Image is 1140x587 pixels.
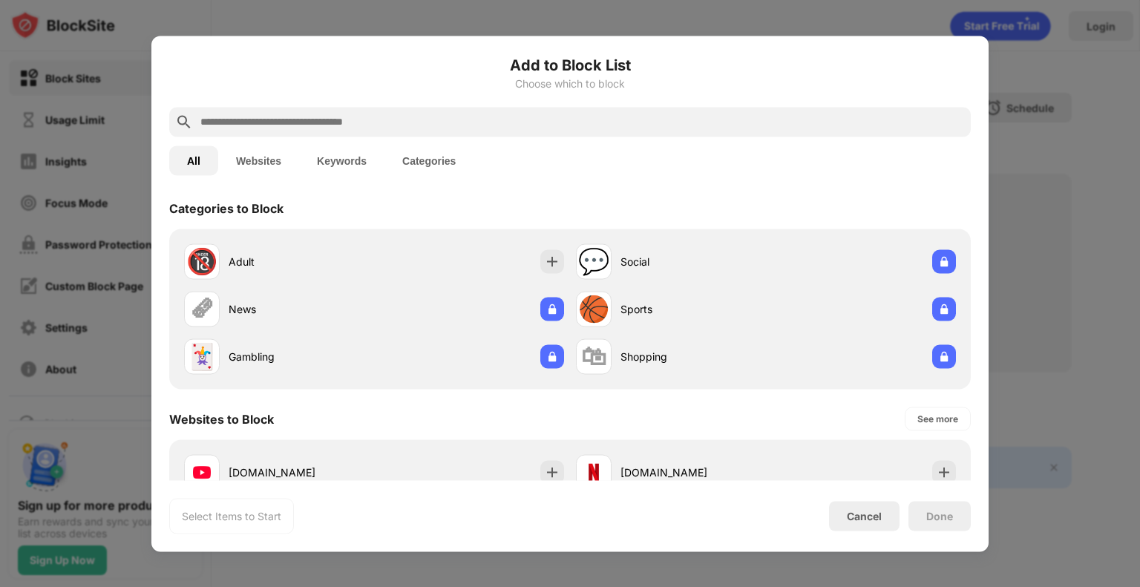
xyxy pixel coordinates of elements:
[169,77,971,89] div: Choose which to block
[585,463,603,481] img: favicons
[182,508,281,523] div: Select Items to Start
[186,246,217,277] div: 🔞
[299,145,384,175] button: Keywords
[193,463,211,481] img: favicons
[229,301,374,317] div: News
[175,113,193,131] img: search.svg
[169,145,218,175] button: All
[620,465,766,480] div: [DOMAIN_NAME]
[189,294,214,324] div: 🗞
[229,349,374,364] div: Gambling
[620,301,766,317] div: Sports
[847,510,882,522] div: Cancel
[229,465,374,480] div: [DOMAIN_NAME]
[186,341,217,372] div: 🃏
[917,411,958,426] div: See more
[169,200,284,215] div: Categories to Block
[218,145,299,175] button: Websites
[620,349,766,364] div: Shopping
[926,510,953,522] div: Done
[620,254,766,269] div: Social
[384,145,474,175] button: Categories
[229,254,374,269] div: Adult
[578,246,609,277] div: 💬
[169,53,971,76] h6: Add to Block List
[169,411,274,426] div: Websites to Block
[581,341,606,372] div: 🛍
[578,294,609,324] div: 🏀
